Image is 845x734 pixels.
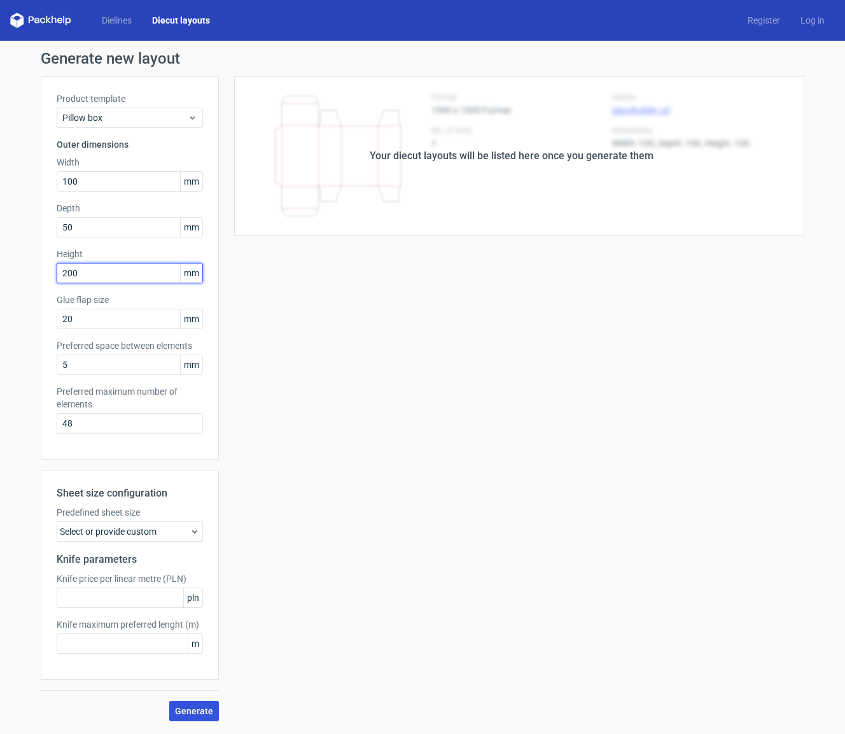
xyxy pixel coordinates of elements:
a: Dielines [92,14,142,27]
span: pln [183,588,202,607]
label: Depth [57,202,203,215]
a: Register [737,14,790,27]
span: mm [180,264,202,283]
button: Generate [169,701,219,721]
span: m [188,634,202,653]
label: Glue flap size [57,293,203,306]
label: Preferred maximum number of elements [57,385,203,411]
h1: Generate new layout [41,51,804,66]
h2: Sheet size configuration [57,486,203,501]
h3: Outer dimensions [57,138,203,151]
span: mm [180,309,202,328]
label: Preferred space between elements [57,339,203,352]
label: Width [57,156,203,169]
span: mm [180,172,202,191]
a: Log in [790,14,835,27]
label: Knife maximum preferred lenght (m) [57,618,203,631]
div: Your diecut layouts will be listed here once you generate them [370,148,653,164]
label: Predefined sheet size [57,506,203,519]
span: Generate [175,707,213,716]
span: Pillow box [62,111,188,124]
label: Product template [57,92,203,105]
label: Height [57,248,203,260]
span: mm [180,355,202,374]
h2: Knife parameters [57,552,203,567]
label: Knife price per linear metre (PLN) [57,572,203,585]
span: mm [180,218,202,237]
a: Diecut layouts [142,14,220,27]
div: Select or provide custom [57,521,203,542]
